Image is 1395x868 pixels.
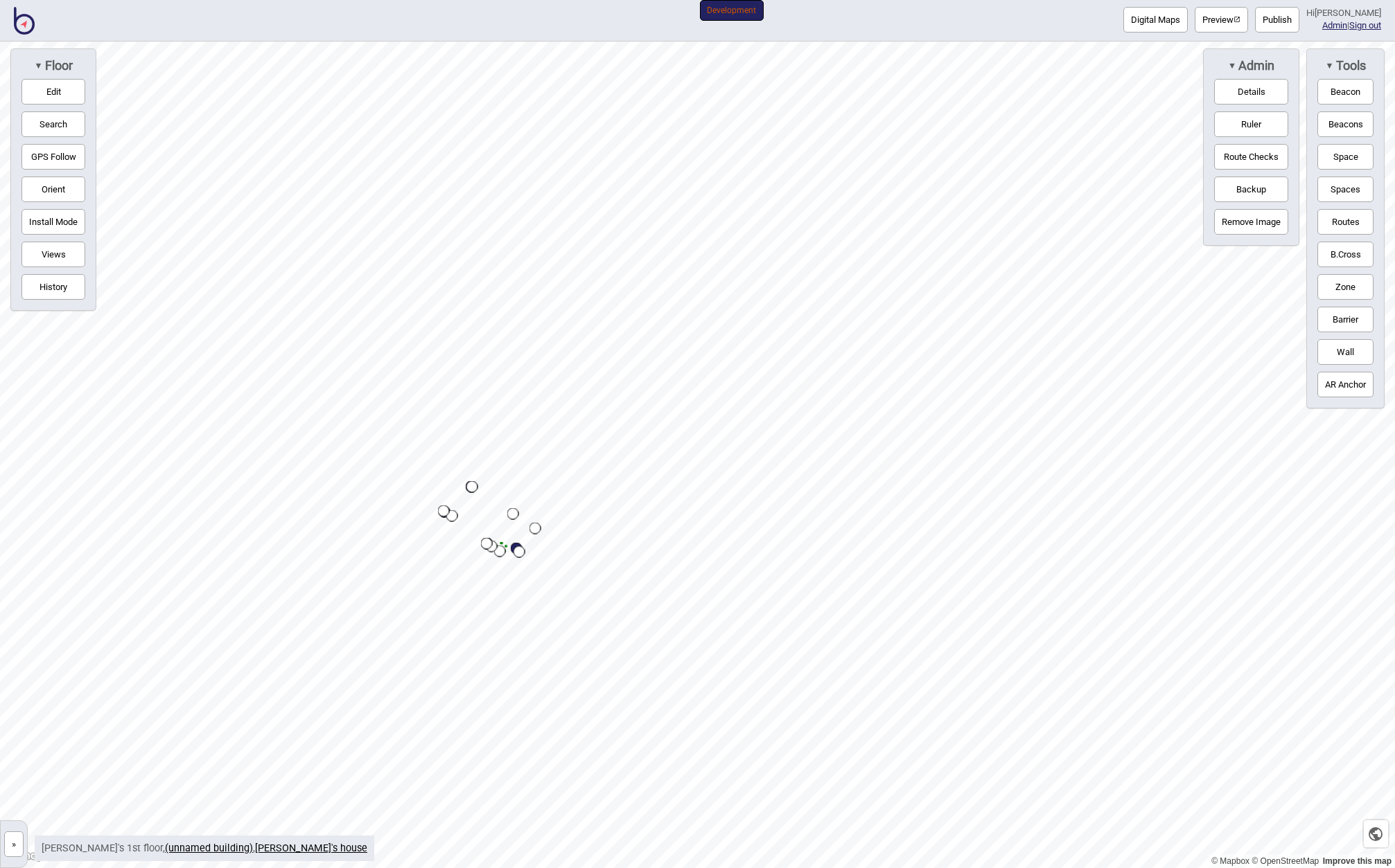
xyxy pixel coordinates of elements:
button: Routes [1317,209,1374,235]
div: Map marker [438,505,450,517]
button: Details [1214,79,1288,105]
button: Preview [1195,7,1248,33]
span: , [165,842,255,854]
a: Mapbox logo [4,848,65,864]
span: | [1322,20,1349,30]
button: Remove Image [1214,209,1288,235]
button: AR Anchor [1317,372,1374,397]
div: Map marker [529,523,541,534]
span: Floor [43,58,73,73]
a: [PERSON_NAME]'s house [255,842,367,854]
a: Previewpreview [1195,7,1248,33]
div: Map marker [466,481,477,493]
button: Barrier [1317,307,1374,332]
button: Install Mode [21,209,85,235]
img: preview [1234,16,1240,23]
span: ▼ [34,60,42,71]
button: » [4,831,24,857]
button: Ruler [1214,111,1288,137]
a: Mapbox [1211,856,1249,866]
div: Map marker [514,546,525,558]
div: Map marker [494,545,506,557]
a: Map feedback [1323,856,1392,866]
a: Admin [1322,20,1347,30]
div: Map marker [481,538,493,550]
span: Tools [1334,58,1366,73]
button: Publish [1255,7,1299,33]
button: Space [1317,144,1374,170]
a: (unnamed building) [165,842,253,854]
button: Digital Maps [1123,7,1188,33]
div: Map marker [446,510,458,522]
button: GPS Follow [21,144,85,170]
div: Map marker [511,543,523,554]
div: Hi [PERSON_NAME] [1306,7,1381,19]
button: Edit [21,79,85,105]
button: Sign out [1349,20,1381,30]
button: Zone [1317,274,1374,300]
div: Map marker [507,508,519,520]
button: Spaces [1317,177,1374,202]
button: B.Cross [1317,242,1374,267]
a: OpenStreetMap [1252,856,1319,866]
span: ▼ [1325,60,1333,71]
button: Views [21,242,85,267]
img: BindiMaps CMS [14,7,35,35]
button: Route Checks [1214,144,1288,170]
button: Orient [21,177,85,202]
button: Backup [1214,177,1288,202]
button: Beacons [1317,111,1374,137]
span: Admin [1236,58,1274,73]
div: Map marker [496,542,508,554]
div: Map marker [466,481,478,493]
button: Wall [1317,339,1374,365]
a: » [1,835,27,850]
button: History [21,274,85,300]
span: ▼ [1228,60,1236,71]
button: Search [21,111,85,137]
button: Beacon [1317,79,1374,105]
